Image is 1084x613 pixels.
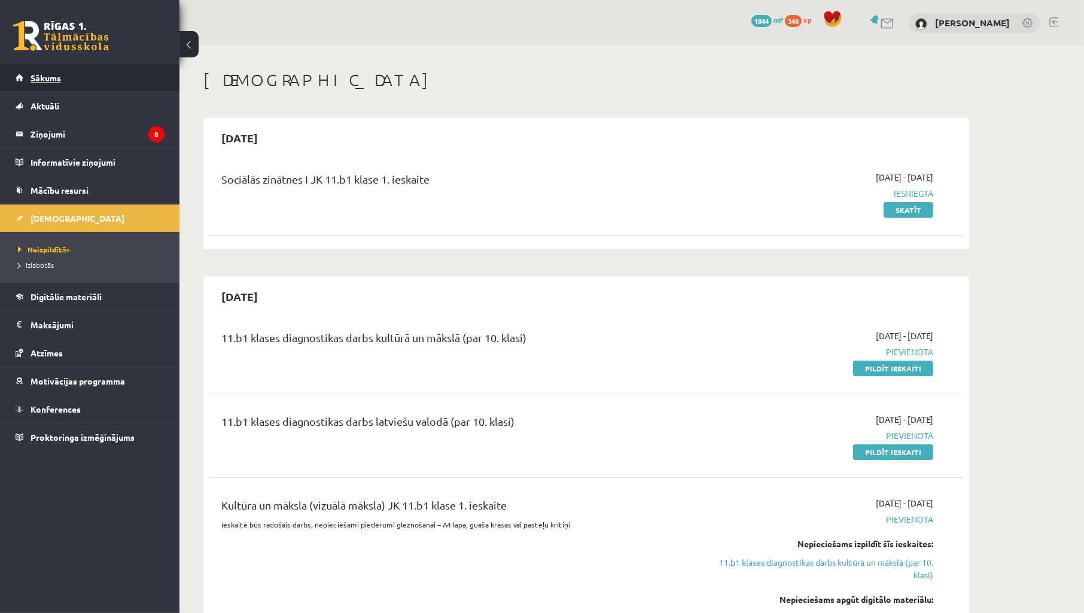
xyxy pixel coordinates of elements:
[16,205,165,232] a: [DEMOGRAPHIC_DATA]
[16,148,165,176] a: Informatīvie ziņojumi
[785,15,802,27] span: 348
[16,120,165,148] a: Ziņojumi8
[31,148,165,176] legend: Informatīvie ziņojumi
[876,171,933,184] span: [DATE] - [DATE]
[18,260,54,270] span: Izlabotās
[803,15,811,25] span: xp
[16,283,165,310] a: Digitālie materiāli
[876,330,933,342] span: [DATE] - [DATE]
[13,21,109,51] a: Rīgas 1. Tālmācības vidusskola
[708,556,933,581] a: 11.b1 klases diagnostikas darbs kultūrā un mākslā (par 10. klasi)
[221,519,690,530] p: Ieskaitē būs radošais darbs, nepieciešami piederumi gleznošanai – A4 lapa, guaša krāsas vai paste...
[209,124,270,152] h2: [DATE]
[16,367,165,395] a: Motivācijas programma
[16,395,165,423] a: Konferences
[18,244,168,255] a: Neizpildītās
[853,444,933,460] a: Pildīt ieskaiti
[148,126,165,142] i: 8
[935,17,1010,29] a: [PERSON_NAME]
[16,176,165,204] a: Mācību resursi
[16,311,165,338] a: Maksājumi
[774,15,783,25] span: mP
[31,347,63,358] span: Atzīmes
[203,70,969,90] h1: [DEMOGRAPHIC_DATA]
[18,245,70,254] span: Neizpildītās
[221,497,690,519] div: Kultūra un māksla (vizuālā māksla) JK 11.b1 klase 1. ieskaite
[221,330,690,352] div: 11.b1 klases diagnostikas darbs kultūrā un mākslā (par 10. klasi)
[708,513,933,526] span: Pievienota
[785,15,817,25] a: 348 xp
[708,538,933,550] div: Nepieciešams izpildīt šīs ieskaites:
[31,291,102,302] span: Digitālie materiāli
[16,64,165,92] a: Sākums
[708,346,933,358] span: Pievienota
[221,413,690,435] div: 11.b1 klases diagnostikas darbs latviešu valodā (par 10. klasi)
[31,185,89,196] span: Mācību resursi
[209,282,270,310] h2: [DATE]
[18,260,168,270] a: Izlabotās
[31,213,124,224] span: [DEMOGRAPHIC_DATA]
[751,15,783,25] a: 1844 mP
[16,423,165,451] a: Proktoringa izmēģinājums
[31,120,165,148] legend: Ziņojumi
[31,72,61,83] span: Sākums
[31,100,59,111] span: Aktuāli
[31,376,125,386] span: Motivācijas programma
[708,187,933,200] span: Iesniegta
[708,593,933,606] div: Nepieciešams apgūt digitālo materiālu:
[16,339,165,367] a: Atzīmes
[853,361,933,376] a: Pildīt ieskaiti
[915,18,927,30] img: Mareks Eglītis
[31,432,135,443] span: Proktoringa izmēģinājums
[876,497,933,510] span: [DATE] - [DATE]
[751,15,772,27] span: 1844
[884,202,933,218] a: Skatīt
[876,413,933,426] span: [DATE] - [DATE]
[221,171,690,193] div: Sociālās zinātnes I JK 11.b1 klase 1. ieskaite
[16,92,165,120] a: Aktuāli
[31,404,81,414] span: Konferences
[31,311,165,338] legend: Maksājumi
[708,429,933,442] span: Pievienota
